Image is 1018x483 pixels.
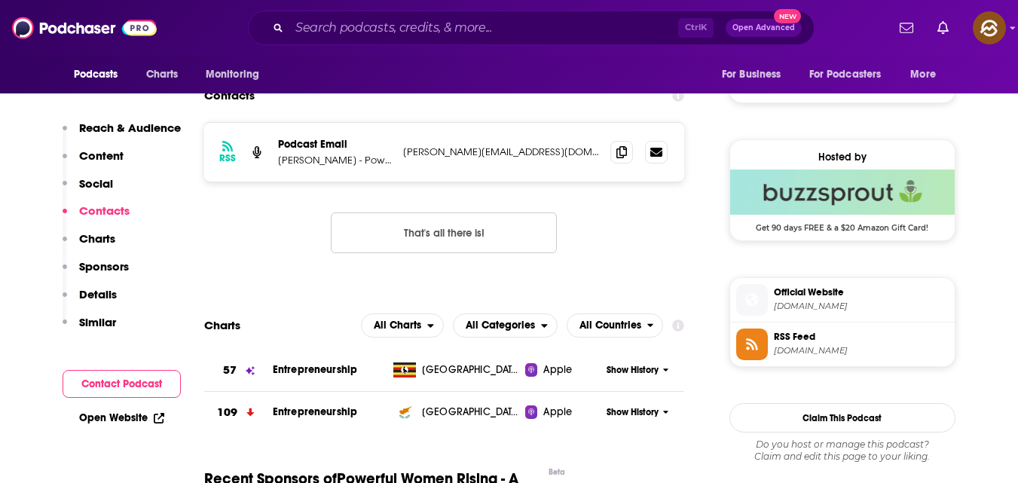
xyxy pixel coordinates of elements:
h3: RSS [219,152,236,164]
span: For Podcasters [809,64,882,85]
button: Show History [601,406,674,419]
h2: Categories [453,313,558,338]
span: Show History [607,406,659,419]
button: Similar [63,315,116,343]
span: All Charts [374,320,421,331]
span: All Categories [466,320,535,331]
button: Claim This Podcast [729,403,955,433]
a: Official Website[DOMAIN_NAME] [736,284,949,316]
span: Uganda [422,362,520,378]
h3: 109 [217,404,237,421]
a: [GEOGRAPHIC_DATA] [387,405,525,420]
span: RSS Feed [774,330,949,344]
button: open menu [567,313,664,338]
div: Beta [549,467,565,477]
button: open menu [63,60,138,89]
button: Sponsors [63,259,129,287]
div: Claim and edit this page to your liking. [729,439,955,463]
button: Details [63,287,117,315]
a: [GEOGRAPHIC_DATA] [387,362,525,378]
button: Contact Podcast [63,370,181,398]
p: Sponsors [79,259,129,274]
h2: Countries [567,313,664,338]
a: RSS Feed[DOMAIN_NAME] [736,329,949,360]
h3: 57 [223,362,237,379]
a: Apple [525,405,601,420]
button: Contacts [63,203,130,231]
span: powerfulwomenrising.buzzsprout.com [774,301,949,312]
span: All Countries [579,320,641,331]
span: Monitoring [206,64,259,85]
button: open menu [900,60,955,89]
p: Similar [79,315,116,329]
span: Logged in as hey85204 [973,11,1006,44]
p: [PERSON_NAME][EMAIL_ADDRESS][DOMAIN_NAME] [403,145,599,158]
span: Open Advanced [732,24,795,32]
span: Official Website [774,286,949,299]
div: Search podcasts, credits, & more... [248,11,815,45]
button: Nothing here. [331,212,557,253]
button: Content [63,148,124,176]
button: Reach & Audience [63,121,181,148]
span: feeds.buzzsprout.com [774,345,949,356]
span: Do you host or manage this podcast? [729,439,955,451]
div: Hosted by [730,151,955,164]
p: Content [79,148,124,163]
span: Show History [607,364,659,377]
button: open menu [799,60,903,89]
p: Details [79,287,117,301]
h2: Platforms [361,313,444,338]
p: Charts [79,231,115,246]
a: Apple [525,362,601,378]
span: Ctrl K [678,18,714,38]
a: Show notifications dropdown [894,15,919,41]
a: 109 [204,392,273,433]
span: New [774,9,801,23]
h2: Charts [204,318,240,332]
a: 57 [204,350,273,391]
a: Buzzsprout Deal: Get 90 days FREE & a $20 Amazon Gift Card! [730,170,955,231]
p: [PERSON_NAME] - Powerful Women Rising, LLC [278,154,391,167]
span: For Business [722,64,781,85]
span: Get 90 days FREE & a $20 Amazon Gift Card! [730,215,955,233]
span: Apple [543,362,572,378]
button: open menu [711,60,800,89]
span: More [910,64,936,85]
button: Open AdvancedNew [726,19,802,37]
button: open menu [453,313,558,338]
a: Entrepreneurship [273,405,357,418]
button: Social [63,176,113,204]
img: User Profile [973,11,1006,44]
span: Apple [543,405,572,420]
button: Show History [601,364,674,377]
span: Cyprus [422,405,520,420]
p: Social [79,176,113,191]
button: Show profile menu [973,11,1006,44]
input: Search podcasts, credits, & more... [289,16,678,40]
button: Charts [63,231,115,259]
span: Podcasts [74,64,118,85]
h2: Contacts [204,81,255,110]
a: Charts [136,60,188,89]
a: Open Website [79,411,164,424]
span: Charts [146,64,179,85]
img: Podchaser - Follow, Share and Rate Podcasts [12,14,157,42]
img: Buzzsprout Deal: Get 90 days FREE & a $20 Amazon Gift Card! [730,170,955,215]
p: Podcast Email [278,138,391,151]
button: open menu [195,60,279,89]
p: Contacts [79,203,130,218]
button: open menu [361,313,444,338]
p: Reach & Audience [79,121,181,135]
a: Show notifications dropdown [931,15,955,41]
a: Entrepreneurship [273,363,357,376]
